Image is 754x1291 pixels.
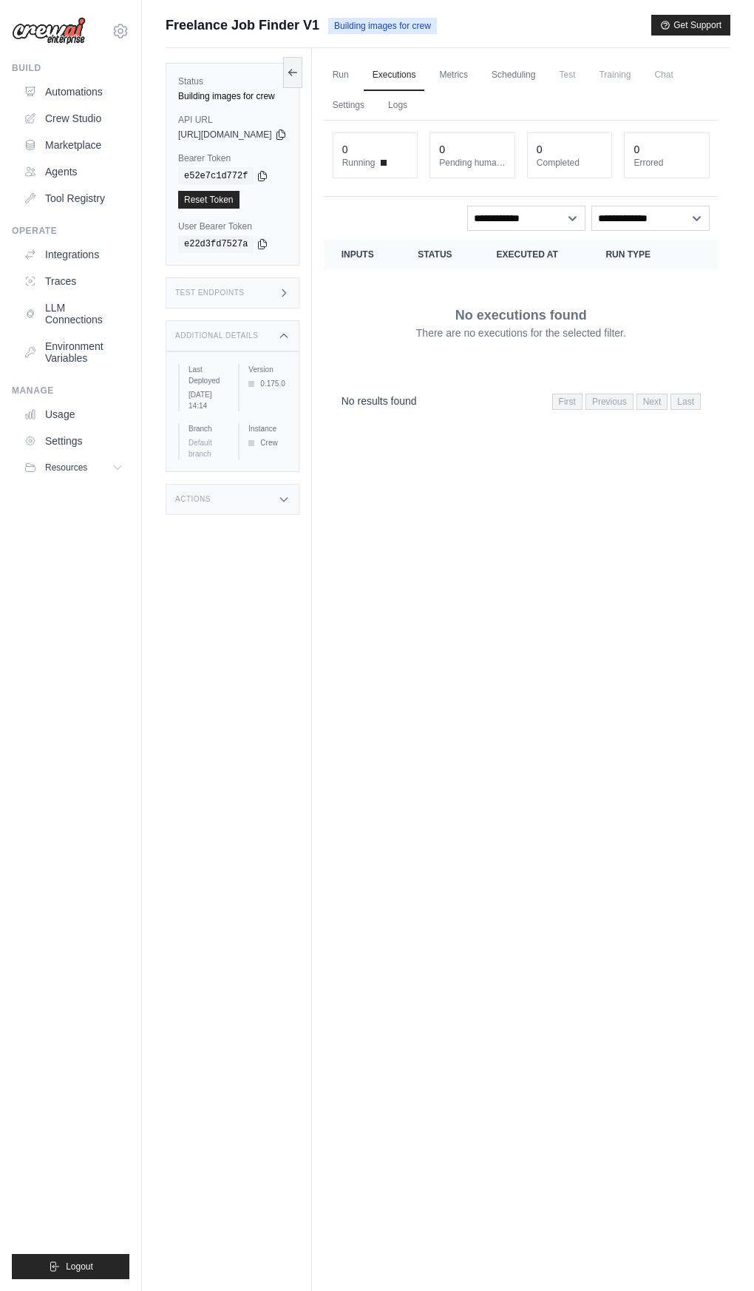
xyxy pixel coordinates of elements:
[18,296,129,331] a: LLM Connections
[416,326,626,340] p: There are no executions for the selected filter.
[651,15,730,36] button: Get Support
[178,90,287,102] div: Building images for crew
[45,462,87,473] span: Resources
[400,240,478,269] th: Status
[18,269,129,293] a: Traces
[188,439,212,458] span: Default branch
[18,160,129,183] a: Agents
[188,391,211,410] time: September 1, 2025 at 14:14 IST
[588,240,678,269] th: Run Type
[342,142,348,157] div: 0
[537,142,543,157] div: 0
[18,334,129,370] a: Environment Variables
[552,394,583,410] span: First
[178,191,240,209] a: Reset Token
[379,90,416,121] a: Logs
[430,60,477,91] a: Metrics
[342,157,376,169] span: Running
[590,60,639,90] span: Training is not available until the deployment is complete
[248,437,286,448] div: Crew
[12,17,86,45] img: Logo
[18,243,129,266] a: Integrations
[634,142,639,157] div: 0
[175,495,211,504] h3: Actions
[324,90,373,121] a: Settings
[552,394,701,410] nav: Pagination
[324,382,719,419] nav: Pagination
[634,157,700,169] dt: Errored
[178,167,254,185] code: e52e7c1d772f
[178,114,287,126] label: API URL
[483,60,544,91] a: Scheduling
[66,1261,93,1273] span: Logout
[175,289,245,297] h3: Test Endpoints
[636,394,668,410] span: Next
[364,60,425,91] a: Executions
[18,456,129,479] button: Resources
[178,129,272,141] span: [URL][DOMAIN_NAME]
[324,60,358,91] a: Run
[248,423,286,434] label: Instance
[12,225,129,237] div: Operate
[248,364,286,375] label: Version
[248,378,286,389] div: 0.175.0
[188,364,226,386] label: Last Deployed
[178,235,254,253] code: e22d3fd7527a
[178,220,287,232] label: User Bearer Token
[324,240,719,419] section: Crew executions table
[18,107,129,130] a: Crew Studio
[439,142,445,157] div: 0
[537,157,603,169] dt: Completed
[324,240,401,269] th: Inputs
[188,423,226,434] label: Branch
[178,152,287,164] label: Bearer Token
[18,186,129,210] a: Tool Registry
[585,394,634,410] span: Previous
[550,60,584,90] span: Test
[455,305,587,326] p: No executions found
[166,15,319,36] span: Freelance Job Finder V1
[178,75,287,87] label: Status
[18,429,129,453] a: Settings
[670,394,701,410] span: Last
[12,62,129,74] div: Build
[439,157,506,169] dt: Pending human input
[18,80,129,104] a: Automations
[18,133,129,157] a: Marketplace
[645,60,682,90] span: Chat is not available until the deployment is complete
[12,1254,129,1279] button: Logout
[175,331,258,340] h3: Additional Details
[18,402,129,426] a: Usage
[342,394,417,408] p: No results found
[12,385,129,397] div: Manage
[328,18,437,34] span: Building images for crew
[478,240,588,269] th: Executed at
